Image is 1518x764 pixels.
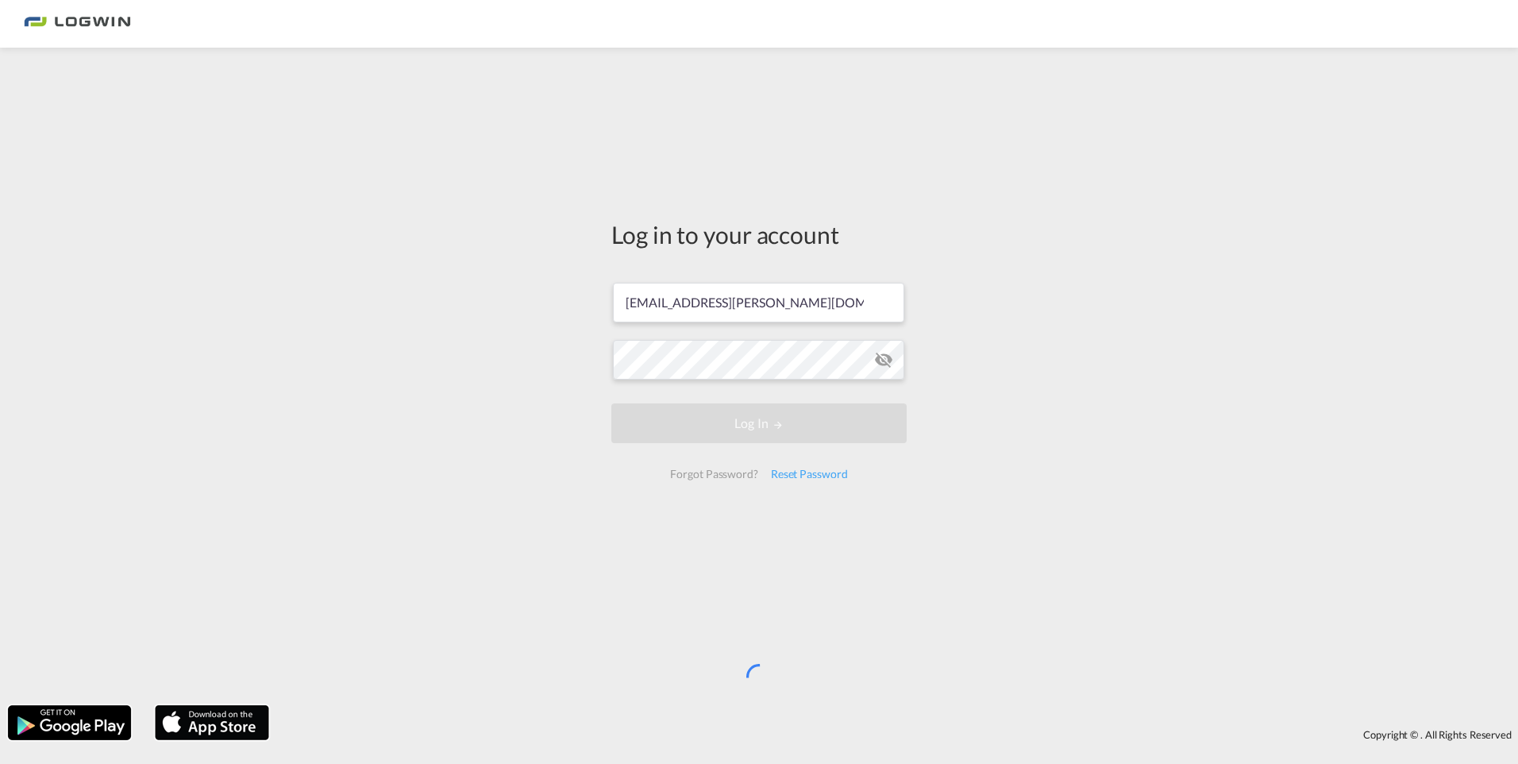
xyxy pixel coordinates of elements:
[611,218,907,251] div: Log in to your account
[611,403,907,443] button: LOGIN
[765,460,854,488] div: Reset Password
[664,460,764,488] div: Forgot Password?
[153,704,271,742] img: apple.png
[6,704,133,742] img: google.png
[24,6,131,42] img: bc73a0e0d8c111efacd525e4c8ad7d32.png
[277,721,1518,748] div: Copyright © . All Rights Reserved
[874,350,893,369] md-icon: icon-eye-off
[613,283,904,322] input: Enter email/phone number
